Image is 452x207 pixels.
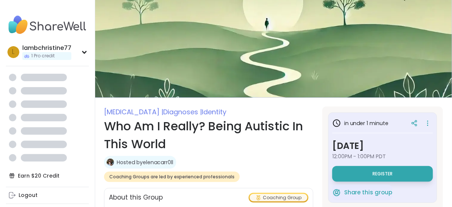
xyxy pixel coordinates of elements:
[332,185,393,200] button: Share this group
[12,47,15,57] span: l
[373,171,393,177] span: Register
[250,194,307,201] div: Coaching Group
[344,188,393,197] span: Share this group
[332,166,433,182] button: Register
[202,107,226,117] span: Identity
[31,53,55,59] span: 1 Pro credit
[109,193,163,203] h2: About this Group
[104,117,313,153] h1: Who Am I Really? Being Autistic In This World
[19,192,38,199] div: Logout
[332,188,341,197] img: ShareWell Logomark
[163,107,202,117] span: Diagnoses |
[22,44,71,52] div: lambchristine77
[109,174,235,180] span: Coaching Groups are led by experienced professionals
[6,189,89,202] a: Logout
[6,12,89,38] img: ShareWell Nav Logo
[332,153,433,160] span: 12:00PM - 1:00PM PDT
[6,169,89,182] div: Earn $20 Credit
[332,139,433,153] h3: [DATE]
[104,107,163,117] span: [MEDICAL_DATA] |
[332,119,389,128] h3: in under 1 minute
[117,159,173,166] a: Hosted byelenacarr0ll
[107,159,114,166] img: elenacarr0ll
